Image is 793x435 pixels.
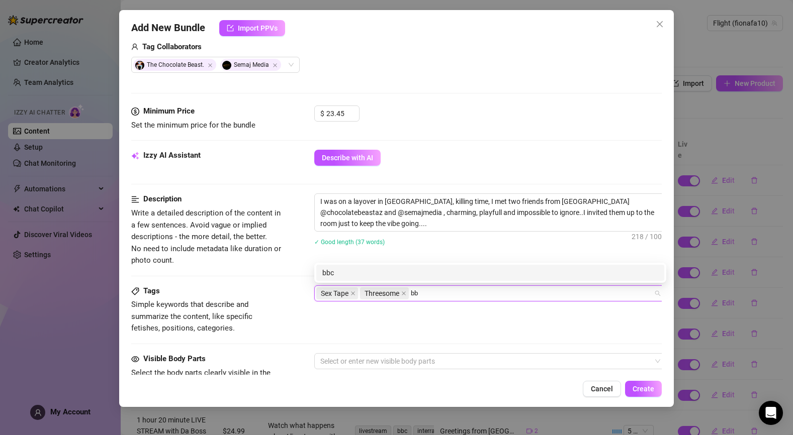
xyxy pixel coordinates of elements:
span: align-left [131,193,139,205]
button: Create [625,381,662,397]
div: Open Intercom Messenger [759,401,783,425]
span: user [131,41,138,53]
span: Close [208,63,213,68]
strong: Description [143,194,182,203]
span: The Chocolate Beast. [133,59,216,71]
span: Select the body parts clearly visible in the content. This helps [PERSON_NAME] AI suggest media a... [131,368,271,413]
textarea: I was on a layover in [GEOGRAPHIC_DATA], killing time, I met two friends from [GEOGRAPHIC_DATA] @... [315,194,666,231]
strong: Minimum Price [143,106,195,116]
span: Sex Tape [321,288,348,299]
span: eye [131,355,139,363]
span: Set the minimum price for the bundle [131,121,255,130]
img: avatar.jpg [135,61,144,70]
span: Close [652,20,668,28]
span: Create [633,385,654,393]
div: bbc [322,267,658,278]
span: close [350,291,356,296]
span: close [656,20,664,28]
span: dollar [131,105,139,118]
strong: Tag Collaborators [142,42,202,51]
span: Cancel [591,385,613,393]
span: Describe with AI [322,154,373,162]
strong: Tags [143,286,160,295]
button: Close [652,16,668,32]
strong: Izzy AI Assistant [143,151,201,160]
img: avatar.jpg [222,61,231,70]
span: import [227,25,234,32]
span: tag [131,287,139,295]
span: Import PPVs [238,24,278,32]
span: Sex Tape [316,287,358,299]
strong: Visible Body Parts [143,354,206,363]
button: Describe with AI [314,150,381,166]
span: Semaj Media [220,59,281,71]
span: Threesome [360,287,409,299]
button: Cancel [583,381,621,397]
span: Threesome [365,288,399,299]
span: Add New Bundle [131,20,205,36]
span: close [401,291,406,296]
span: Simple keywords that describe and summarize the content, like specific fetishes, positions, categ... [131,300,252,333]
button: Import PPVs [219,20,285,36]
span: ✓ Good length (37 words) [314,239,385,246]
span: Write a detailed description of the content in a few sentences. Avoid vague or implied descriptio... [131,208,281,265]
span: Close [273,63,278,68]
div: bbc [316,265,664,281]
